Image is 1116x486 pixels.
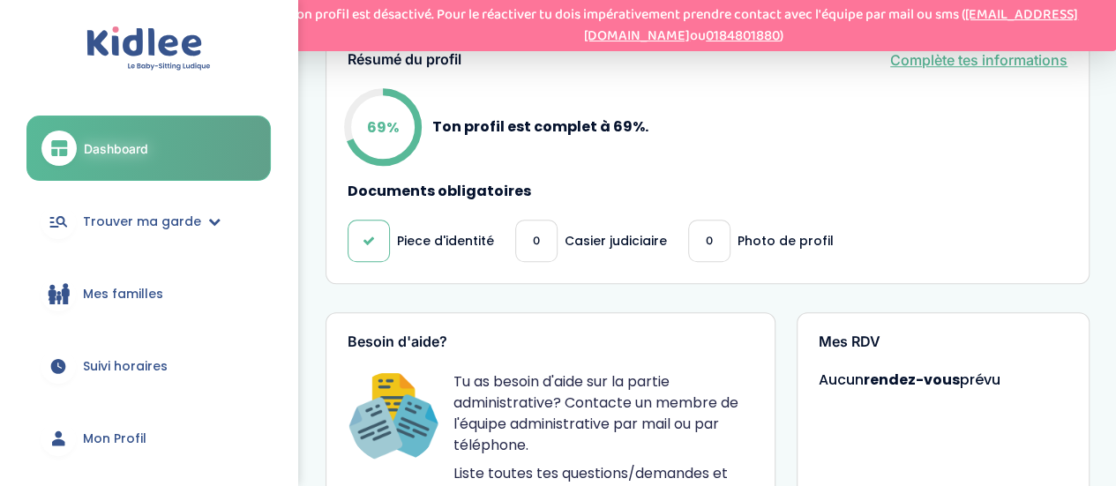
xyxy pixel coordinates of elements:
span: Aucun prévu [819,370,1000,390]
span: Mes familles [83,285,163,303]
p: Ton profil est désactivé. Pour le réactiver tu dois impérativement prendre contact avec l'équipe ... [260,4,1107,47]
a: 0184801880 [706,25,780,47]
span: Mon Profil [83,430,146,448]
span: Dashboard [84,139,148,158]
h3: Résumé du profil [348,52,461,68]
h3: Besoin d'aide? [348,334,753,350]
img: Happiness Officer [348,371,439,463]
p: Tu as besoin d'aide sur la partie administrative? Contacte un membre de l'équipe administrative p... [453,371,753,456]
p: Photo de profil [738,232,834,250]
h4: Documents obligatoires [348,183,1067,199]
a: [EMAIL_ADDRESS][DOMAIN_NAME] [584,4,1078,47]
p: Ton profil est complet à 69%. [432,116,648,138]
a: Mes familles [26,262,271,325]
p: 69% [367,116,399,138]
a: Dashboard [26,116,271,181]
a: Complète tes informations [890,49,1067,71]
a: Trouver ma garde [26,190,271,253]
a: Suivi horaires [26,334,271,398]
a: Mon Profil [26,407,271,470]
img: logo.svg [86,26,211,71]
strong: rendez-vous [864,370,960,390]
span: 0 [533,232,540,250]
span: Trouver ma garde [83,213,201,231]
p: Casier judiciaire [565,232,667,250]
span: 0 [706,232,713,250]
span: Suivi horaires [83,357,168,376]
h3: Mes RDV [819,334,1067,350]
p: Piece d'identité [397,232,494,250]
